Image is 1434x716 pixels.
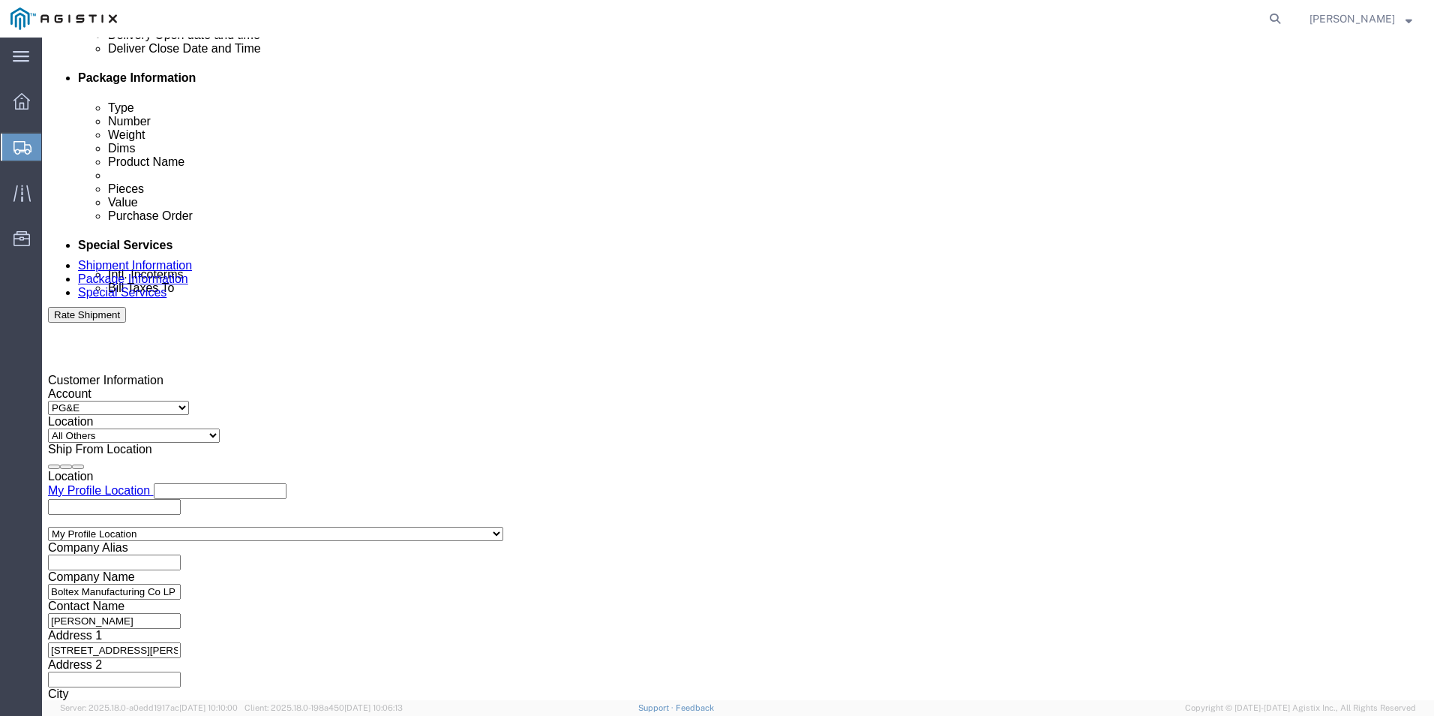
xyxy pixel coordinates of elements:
[676,703,714,712] a: Feedback
[344,703,403,712] span: [DATE] 10:06:13
[42,38,1434,700] iframe: FS Legacy Container
[244,703,403,712] span: Client: 2025.18.0-198a450
[179,703,238,712] span: [DATE] 10:10:00
[10,8,117,30] img: logo
[1309,11,1395,27] span: Frankie Jimenez
[1309,10,1413,28] button: [PERSON_NAME]
[60,703,238,712] span: Server: 2025.18.0-a0edd1917ac
[1185,702,1416,714] span: Copyright © [DATE]-[DATE] Agistix Inc., All Rights Reserved
[638,703,676,712] a: Support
